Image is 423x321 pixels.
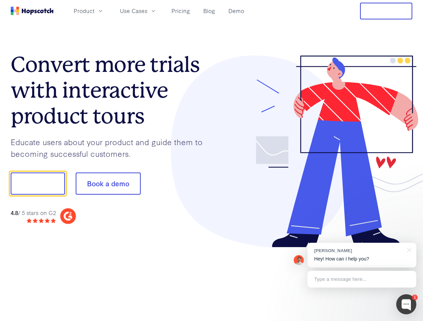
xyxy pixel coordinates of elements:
button: Use Cases [116,5,161,16]
div: [PERSON_NAME] [314,247,403,254]
span: Product [74,7,94,15]
button: Show me! [11,173,65,195]
h1: Convert more trials with interactive product tours [11,52,212,129]
p: Educate users about your product and guide them to becoming successful customers. [11,136,212,159]
button: Free Trial [360,3,412,19]
p: Hey! How can I help you? [314,255,410,262]
span: Use Cases [120,7,147,15]
a: Demo [226,5,247,16]
button: Product [70,5,108,16]
div: 1 [412,295,418,300]
img: Mark Spera [294,255,304,265]
a: Blog [201,5,218,16]
a: Home [11,7,54,15]
div: / 5 stars on G2 [11,209,56,217]
a: Pricing [169,5,193,16]
div: Type a message here... [307,271,416,288]
strong: 4.8 [11,209,18,216]
button: Book a demo [76,173,141,195]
